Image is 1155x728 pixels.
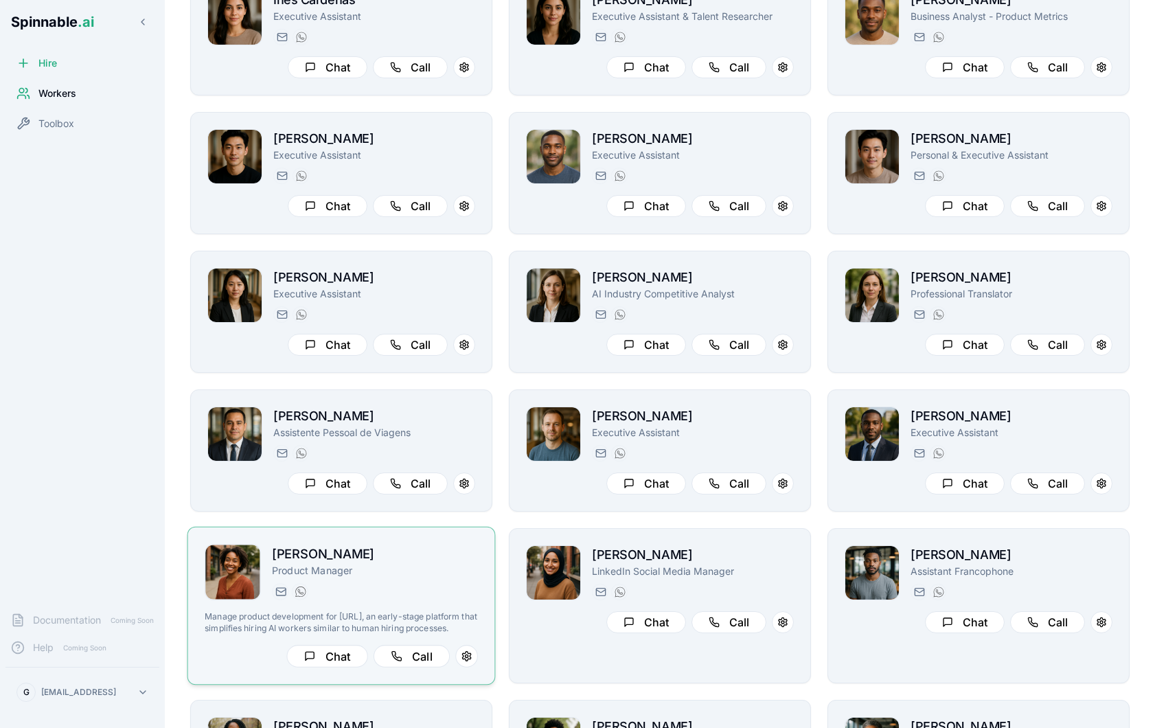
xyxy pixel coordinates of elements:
span: Workers [38,87,76,100]
p: Executive Assistant [273,287,475,301]
span: Hire [38,56,57,70]
button: Call [691,473,766,494]
img: WhatsApp [296,448,307,459]
span: .ai [78,14,94,30]
img: Duc Goto [208,130,262,183]
button: Call [374,645,450,668]
button: Send email to sidney.kapoor@getspinnable.ai [592,306,608,323]
p: Manage product development for [URL], an early-stage platform that simplifies hiring AI workers s... [205,611,478,634]
button: Chat [288,195,367,217]
button: G[EMAIL_ADDRESS] [11,679,154,706]
button: Send email to ana.herrera@getspinnable.ai [592,29,608,45]
img: WhatsApp [295,586,306,597]
img: WhatsApp [615,448,626,459]
p: LinkedIn Social Media Manager [592,565,794,578]
button: Send email to elena.patterson@getspinnable.ai [592,584,608,600]
button: Call [1010,56,1085,78]
h2: [PERSON_NAME] [592,407,794,426]
img: Anna Larsen [527,269,580,322]
span: Spinnable [11,14,94,30]
img: Mateo Andersson [845,407,899,461]
button: Chat [606,56,686,78]
button: Chat [288,473,367,494]
h2: [PERSON_NAME] [273,407,475,426]
img: WhatsApp [615,32,626,43]
button: Send email to deandre.johnson@getspinnable.ai [911,445,927,462]
button: Send email to ines.cardenas@getspinnable.ai [273,29,290,45]
button: Send email to adam.larsen@getspinnable.ai [592,168,608,184]
button: WhatsApp [293,29,309,45]
button: Call [1010,611,1085,633]
button: Chat [925,334,1005,356]
button: Send email to taylor.mitchell@getspinnable.ai [272,583,288,600]
img: Julian Petrov [527,407,580,461]
span: G [23,687,30,698]
button: WhatsApp [611,29,628,45]
span: Coming Soon [59,641,111,655]
p: Executive Assistant [273,148,475,162]
button: WhatsApp [930,584,946,600]
h2: [PERSON_NAME] [911,545,1112,565]
img: Adam Larsen [527,130,580,183]
p: Executive Assistant [592,148,794,162]
h2: [PERSON_NAME] [911,407,1112,426]
button: Call [1010,334,1085,356]
h2: [PERSON_NAME] [273,129,475,148]
img: WhatsApp [296,32,307,43]
h2: [PERSON_NAME] [273,268,475,287]
img: Maxime Dubois [845,546,899,600]
button: Call [691,334,766,356]
button: Chat [286,645,367,668]
button: Call [1010,473,1085,494]
span: Help [33,641,54,655]
img: WhatsApp [615,170,626,181]
button: Chat [606,334,686,356]
img: WhatsApp [933,448,944,459]
button: WhatsApp [611,445,628,462]
p: Executive Assistant [273,10,475,23]
button: WhatsApp [930,168,946,184]
img: WhatsApp [615,587,626,598]
p: AI Industry Competitive Analyst [592,287,794,301]
button: Send email to kaito.ahn@getspinnable.ai [911,168,927,184]
img: Taylor Mitchell [205,545,260,600]
h2: [PERSON_NAME] [592,545,794,565]
p: Assistant Francophone [911,565,1112,578]
button: Call [373,56,448,78]
button: WhatsApp [293,168,309,184]
button: WhatsApp [930,29,946,45]
img: WhatsApp [615,309,626,320]
button: Call [373,195,448,217]
button: WhatsApp [611,168,628,184]
button: WhatsApp [930,306,946,323]
button: Chat [288,56,367,78]
p: [EMAIL_ADDRESS] [41,687,116,698]
img: WhatsApp [296,170,307,181]
p: Personal & Executive Assistant [911,148,1112,162]
img: Ingrid Gruber [845,269,899,322]
button: Chat [606,195,686,217]
button: Send email to toby.moreau@getspinnable.ai [273,306,290,323]
button: Chat [606,611,686,633]
button: Chat [925,611,1005,633]
button: Call [691,611,766,633]
button: Send email to duc.goto@getspinnable.ai [273,168,290,184]
h2: [PERSON_NAME] [911,129,1112,148]
button: Call [373,334,448,356]
p: Executive Assistant & Talent Researcher [592,10,794,23]
button: Send email to maxime.dubois@getspinnable.ai [911,584,927,600]
img: WhatsApp [296,309,307,320]
p: Executive Assistant [911,426,1112,440]
img: Elena Patterson [527,546,580,600]
span: Coming Soon [106,614,158,627]
p: Assistente Pessoal de Viagens [273,426,475,440]
button: Chat [288,334,367,356]
button: WhatsApp [293,306,309,323]
p: Executive Assistant [592,426,794,440]
h2: [PERSON_NAME] [911,268,1112,287]
button: Chat [925,195,1005,217]
button: WhatsApp [930,445,946,462]
button: Chat [925,473,1005,494]
span: Toolbox [38,117,74,130]
button: WhatsApp [293,445,309,462]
